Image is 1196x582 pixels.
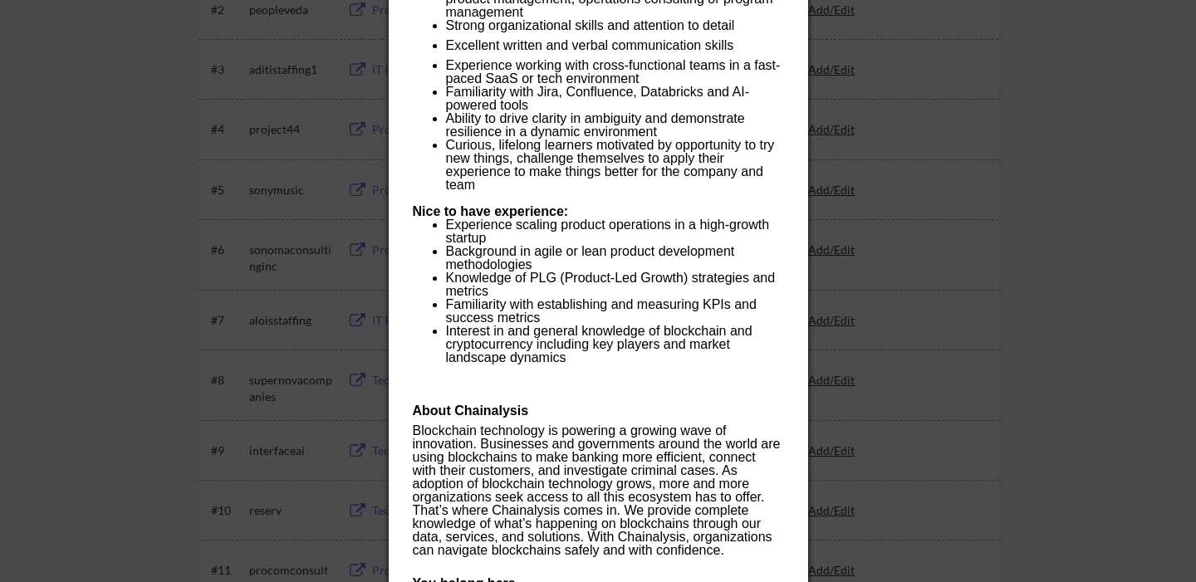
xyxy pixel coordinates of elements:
[446,39,783,59] p: Excellent written and verbal communication skills
[446,271,783,298] p: Knowledge of PLG (Product-Led Growth) strategies and metrics
[446,325,783,364] p: Interest in and general knowledge of blockchain and cryptocurrency including key players and mark...
[413,204,569,218] strong: Nice to have experience:
[446,218,783,245] p: Experience scaling product operations in a high-growth startup
[446,86,783,112] p: Familiarity with Jira, Confluence, Databricks and AI-powered tools
[446,59,783,86] p: Experience working with cross-functional teams in a fast-paced SaaS or tech environment
[446,19,783,39] p: Strong organizational skills and attention to detail
[446,139,783,192] p: Curious, lifelong learners motivated by opportunity to try new things, challenge themselves to ap...
[446,112,783,139] p: Ability to drive clarity in ambiguity and demonstrate resilience in a dynamic environment
[446,245,783,271] p: Background in agile or lean product development methodologies
[413,403,529,418] strong: About Chainalysis
[446,298,783,325] p: Familiarity with establishing and measuring KPIs and success metrics
[413,424,783,557] p: Blockchain technology is powering a growing wave of innovation. Businesses and governments around...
